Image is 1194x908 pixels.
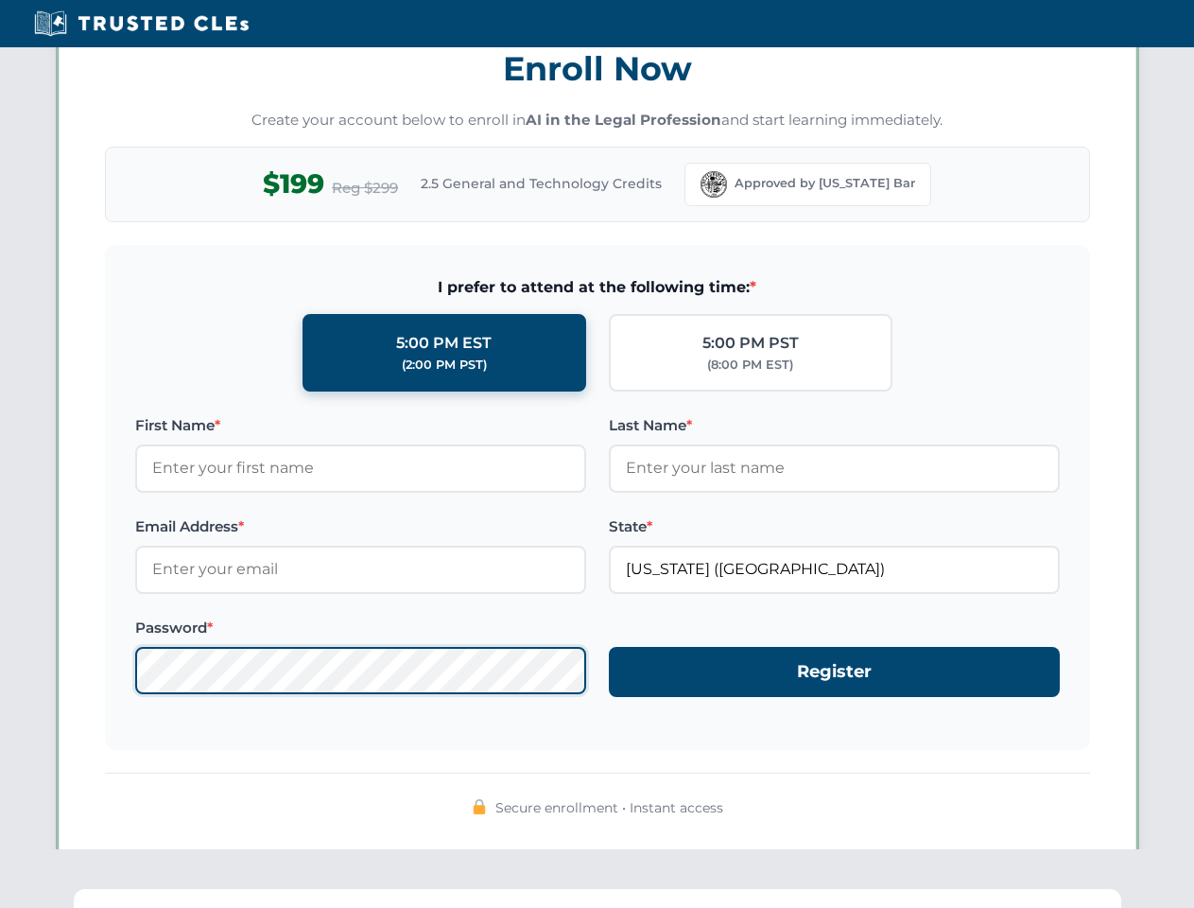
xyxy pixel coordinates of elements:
[702,331,799,356] div: 5:00 PM PST
[609,414,1060,437] label: Last Name
[105,110,1090,131] p: Create your account below to enroll in and start learning immediately.
[135,445,586,492] input: Enter your first name
[263,163,324,205] span: $199
[135,515,586,538] label: Email Address
[105,39,1090,98] h3: Enroll Now
[332,177,398,200] span: Reg $299
[495,797,723,818] span: Secure enrollment • Instant access
[609,515,1060,538] label: State
[402,356,487,375] div: (2:00 PM PST)
[421,173,662,194] span: 2.5 General and Technology Credits
[28,9,254,38] img: Trusted CLEs
[707,356,793,375] div: (8:00 PM EST)
[609,445,1060,492] input: Enter your last name
[396,331,492,356] div: 5:00 PM EST
[609,647,1060,697] button: Register
[701,171,727,198] img: Florida Bar
[735,174,915,193] span: Approved by [US_STATE] Bar
[135,414,586,437] label: First Name
[609,546,1060,593] input: Florida (FL)
[135,275,1060,300] span: I prefer to attend at the following time:
[135,546,586,593] input: Enter your email
[526,111,721,129] strong: AI in the Legal Profession
[135,617,586,639] label: Password
[472,799,487,814] img: 🔒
